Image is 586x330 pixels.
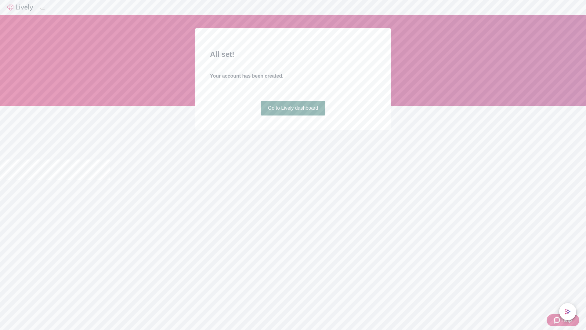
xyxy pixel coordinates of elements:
[554,317,561,324] svg: Zendesk support icon
[7,4,33,11] img: Lively
[261,101,326,116] a: Go to Lively dashboard
[559,303,576,320] button: chat
[210,49,376,60] h2: All set!
[40,8,45,9] button: Log out
[565,309,571,315] svg: Lively AI Assistant
[547,314,579,326] button: Zendesk support iconHelp
[210,72,376,80] h4: Your account has been created.
[561,317,572,324] span: Help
